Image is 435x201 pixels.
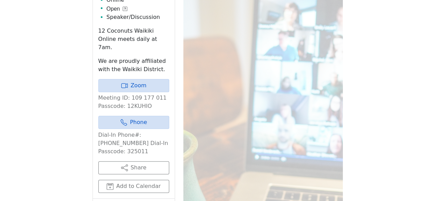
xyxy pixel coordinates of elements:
[98,94,169,110] p: Meeting ID: 109 177 011 Passcode: 12KUHIO
[98,131,169,156] p: Dial-In Phone#: [PHONE_NUMBER] Dial-In Passcode: 325011
[98,161,169,174] button: Share
[98,57,169,74] p: We are proudly affiliated with the Waikiki District.
[107,13,169,21] li: Speaker/Discussion
[98,180,169,193] button: Add to Calendar
[107,5,120,13] span: Open
[98,27,169,52] p: 12 Coconuts Waikiki Online meets daily at 7am.
[98,116,169,129] a: Phone
[98,79,169,92] a: Zoom
[107,5,127,13] button: Open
